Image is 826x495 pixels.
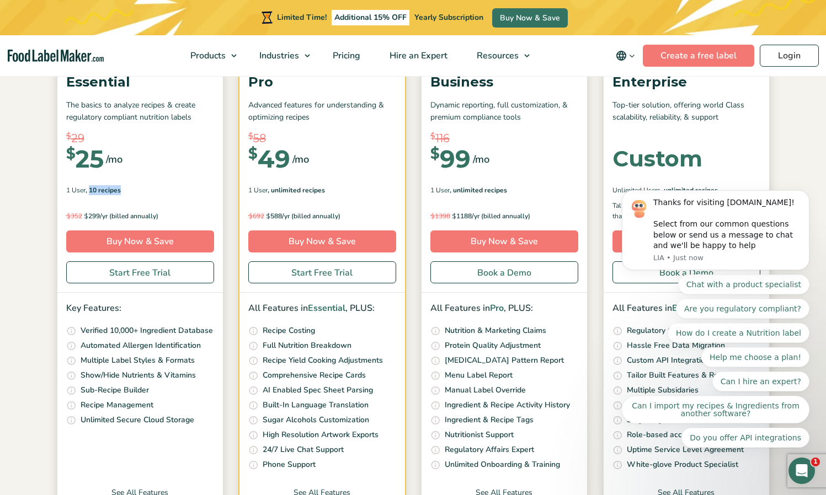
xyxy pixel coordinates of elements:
[256,50,300,62] span: Industries
[248,147,290,171] div: 49
[66,212,71,220] span: $
[66,147,104,171] div: 25
[445,325,546,337] p: Nutrition & Marketing Claims
[81,325,213,337] p: Verified 10,000+ Ingredient Database
[248,72,396,93] p: Pro
[66,99,214,124] p: The basics to analyze recipes & create regulatory compliant nutrition labels
[462,35,535,76] a: Resources
[248,185,268,195] span: 1 User
[248,212,264,220] del: 692
[263,369,366,381] p: Comprehensive Recipe Cards
[248,211,396,222] p: 588/yr (billed annually)
[445,369,513,381] p: Menu Label Report
[430,147,471,171] div: 99
[187,50,227,62] span: Products
[253,130,266,147] span: 58
[268,185,325,195] span: , Unlimited Recipes
[445,429,514,441] p: Nutritionist Support
[492,8,568,28] a: Buy Now & Save
[452,212,456,220] span: $
[71,130,84,147] span: 29
[66,211,214,222] p: 299/yr (billed annually)
[430,302,578,316] p: All Features in , PLUS:
[66,212,82,220] del: 352
[430,72,578,93] p: Business
[248,212,253,220] span: $
[263,429,379,441] p: High Resolution Artwork Exports
[430,99,578,124] p: Dynamic reporting, full customization, & premium compliance tools
[445,354,564,367] p: [MEDICAL_DATA] Pattern Report
[245,35,316,76] a: Industries
[66,147,76,161] span: $
[318,35,372,76] a: Pricing
[430,147,440,161] span: $
[490,302,504,314] span: Pro
[430,230,578,252] a: Buy Now & Save
[263,325,315,337] p: Recipe Costing
[445,340,541,352] p: Protein Quality Adjustment
[266,212,270,220] span: $
[66,130,71,143] span: $
[375,35,460,76] a: Hire an Expert
[263,354,383,367] p: Recipe Yield Cooking Adjustments
[66,230,214,252] a: Buy Now & Save
[329,50,361,62] span: Pricing
[263,340,351,352] p: Full Nutrition Breakdown
[66,302,214,316] p: Key Features:
[308,302,345,314] span: Essential
[81,399,153,411] p: Recipe Management
[81,414,194,426] p: Unlimited Secure Cloud Storage
[81,354,195,367] p: Multiple Label Styles & Formats
[473,50,520,62] span: Resources
[445,444,534,456] p: Regulatory Affairs Expert
[248,302,396,316] p: All Features in , PLUS:
[263,399,369,411] p: Built-In Language Translation
[445,399,570,411] p: Ingredient & Recipe Activity History
[176,35,242,76] a: Products
[81,369,196,381] p: Show/Hide Nutrients & Vitamins
[445,414,534,426] p: Ingredient & Recipe Tags
[430,211,578,222] p: 1188/yr (billed annually)
[450,185,507,195] span: , Unlimited Recipes
[435,130,450,147] span: 116
[248,130,253,143] span: $
[86,185,121,195] span: , 10 Recipes
[430,130,435,143] span: $
[248,230,396,252] a: Buy Now & Save
[332,10,409,25] span: Additional 15% OFF
[106,152,122,167] span: /mo
[277,12,327,23] span: Limited Time!
[292,152,309,167] span: /mo
[66,261,214,283] a: Start Free Trial
[66,72,214,93] p: Essential
[811,458,820,466] span: 1
[66,185,86,195] span: 1 User
[248,261,396,283] a: Start Free Trial
[430,185,450,195] span: 1 User
[788,458,815,484] iframe: Intercom live chat
[414,12,483,23] span: Yearly Subscription
[263,459,316,471] p: Phone Support
[263,384,373,396] p: AI Enabled Spec Sheet Parsing
[430,212,450,220] del: 1398
[386,50,449,62] span: Hire an Expert
[81,384,149,396] p: Sub-Recipe Builder
[248,147,258,161] span: $
[430,212,435,220] span: $
[248,99,396,124] p: Advanced features for understanding & optimizing recipes
[445,384,526,396] p: Manual Label Override
[81,340,201,352] p: Automated Allergen Identification
[473,152,489,167] span: /mo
